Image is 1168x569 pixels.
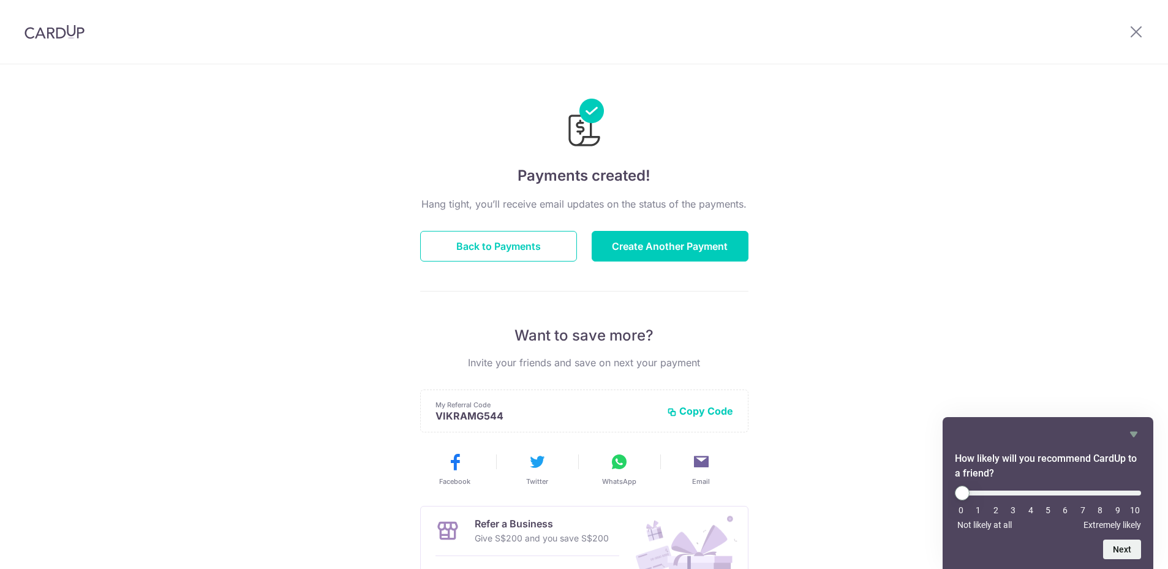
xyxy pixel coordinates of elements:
img: CardUp [24,24,85,39]
span: Not likely at all [957,520,1012,530]
h2: How likely will you recommend CardUp to a friend? Select an option from 0 to 10, with 0 being Not... [955,451,1141,481]
button: Copy Code [667,405,733,417]
button: Back to Payments [420,231,577,262]
li: 8 [1094,505,1106,515]
li: 10 [1129,505,1141,515]
img: Payments [565,99,604,150]
p: Hang tight, you’ll receive email updates on the status of the payments. [420,197,748,211]
button: Email [665,452,737,486]
button: Hide survey [1126,427,1141,442]
button: WhatsApp [583,452,655,486]
li: 6 [1059,505,1071,515]
span: Facebook [439,477,470,486]
button: Next question [1103,540,1141,559]
button: Create Another Payment [592,231,748,262]
li: 9 [1112,505,1124,515]
span: WhatsApp [602,477,636,486]
p: Invite your friends and save on next your payment [420,355,748,370]
span: Extremely likely [1083,520,1141,530]
p: My Referral Code [435,400,657,410]
span: Twitter [526,477,548,486]
h4: Payments created! [420,165,748,187]
span: Email [692,477,710,486]
p: VIKRAMG544 [435,410,657,422]
p: Refer a Business [475,516,609,531]
div: How likely will you recommend CardUp to a friend? Select an option from 0 to 10, with 0 being Not... [955,486,1141,530]
button: Facebook [419,452,491,486]
li: 7 [1077,505,1089,515]
p: Want to save more? [420,326,748,345]
button: Twitter [501,452,573,486]
li: 3 [1007,505,1019,515]
li: 1 [972,505,984,515]
li: 4 [1025,505,1037,515]
li: 0 [955,505,967,515]
div: How likely will you recommend CardUp to a friend? Select an option from 0 to 10, with 0 being Not... [955,427,1141,559]
li: 2 [990,505,1002,515]
p: Give S$200 and you save S$200 [475,531,609,546]
li: 5 [1042,505,1054,515]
